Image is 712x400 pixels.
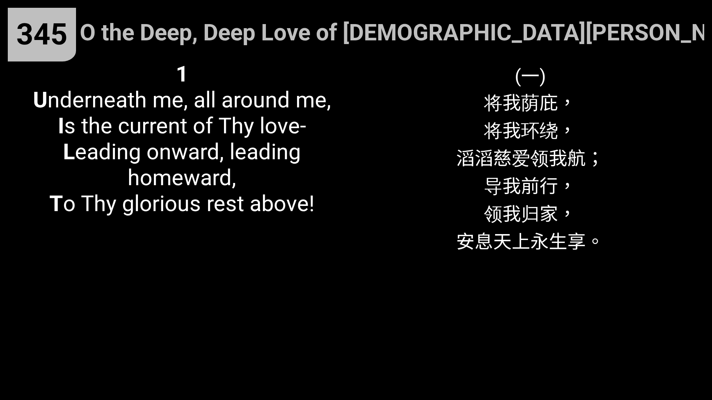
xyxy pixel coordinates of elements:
div: nderneath me, all around me, s the current of Thy love- eading onward, leading homeward, o Thy gl... [8,53,356,392]
div: (一) 将我荫庇， 将我环绕， 滔滔慈爱领我航； 导我前行， 领我归家， 安息天上永生享。 [356,53,704,392]
b: T [49,191,63,217]
b: L [63,139,75,165]
b: 1 [176,61,188,87]
b: I [58,113,64,139]
span: 345 [16,17,67,52]
b: U [33,87,47,113]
